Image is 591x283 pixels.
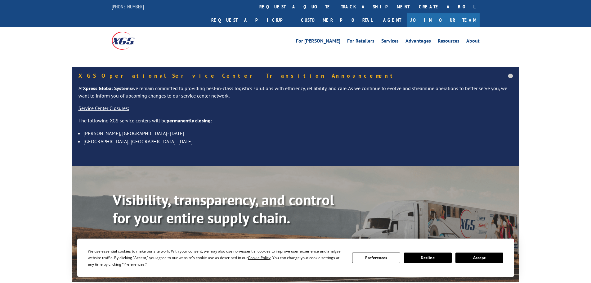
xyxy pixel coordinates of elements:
[296,39,340,45] a: For [PERSON_NAME]
[207,13,296,27] a: Request a pickup
[77,239,514,277] div: Cookie Consent Prompt
[78,85,513,105] p: At we remain committed to providing best-in-class logistics solutions with efficiency, reliabilit...
[78,73,513,79] h5: XGS Operational Service Center Transition Announcement
[438,39,459,45] a: Resources
[347,39,374,45] a: For Retailers
[381,39,399,45] a: Services
[83,129,513,137] li: [PERSON_NAME], [GEOGRAPHIC_DATA]- [DATE]
[88,248,345,267] div: We use essential cookies to make our site work. With your consent, we may also use non-essential ...
[404,253,452,263] button: Decline
[455,253,503,263] button: Accept
[83,85,132,91] strong: Xpress Global Systems
[405,39,431,45] a: Advantages
[466,39,480,45] a: About
[407,13,480,27] a: Join Our Team
[352,253,400,263] button: Preferences
[78,105,129,111] u: Service Center Closures:
[167,117,211,124] strong: permanently closing
[83,137,513,145] li: [GEOGRAPHIC_DATA], [GEOGRAPHIC_DATA]- [DATE]
[377,13,407,27] a: Agent
[248,255,271,260] span: Cookie Policy
[112,3,144,10] a: [PHONE_NUMBER]
[296,13,377,27] a: Customer Portal
[113,190,334,227] b: Visibility, transparency, and control for your entire supply chain.
[78,117,513,130] p: The following XGS service centers will be :
[123,262,145,267] span: Preferences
